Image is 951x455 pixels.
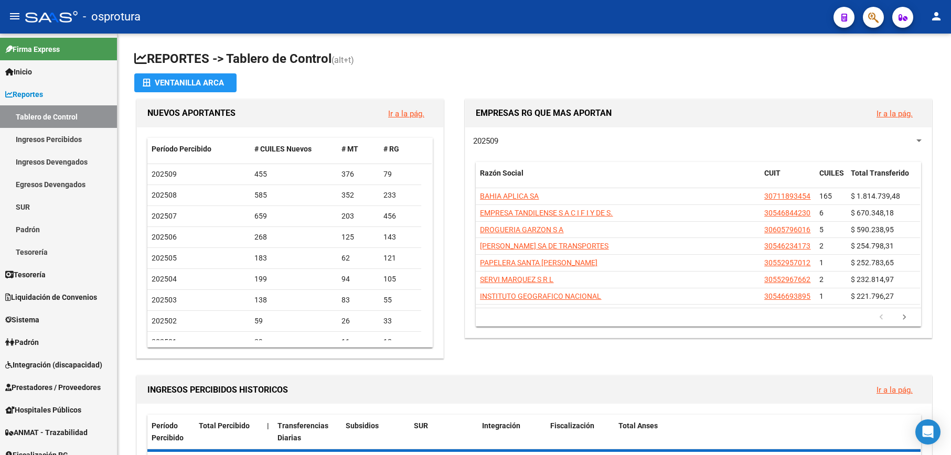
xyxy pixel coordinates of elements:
span: Fiscalización [550,421,594,430]
span: Integración (discapacidad) [5,359,102,371]
span: - osprotura [83,5,141,28]
span: Transferencias Diarias [277,421,328,442]
div: 18 [383,336,417,348]
span: 30552957012 [764,258,810,267]
div: 55 [383,294,417,306]
span: [PERSON_NAME] SA DE TRANSPORTES [480,242,608,250]
span: 202509 [152,170,177,178]
span: BAHIA APLICA SA [480,192,539,200]
span: Subsidios [346,421,379,430]
datatable-header-cell: # RG [379,138,421,160]
datatable-header-cell: Total Percibido [195,415,263,449]
a: go to next page [894,312,914,323]
span: 202505 [152,254,177,262]
span: $ 670.348,18 [851,209,894,217]
div: 11 [341,336,375,348]
div: Open Intercom Messenger [915,419,941,445]
span: Inicio [5,66,32,78]
h1: REPORTES -> Tablero de Control [134,50,934,69]
span: # RG [383,145,399,153]
span: 202502 [152,317,177,325]
span: 202503 [152,296,177,304]
button: Ir a la pág. [380,104,433,123]
span: 30711893454 [764,192,810,200]
datatable-header-cell: SUR [410,415,478,449]
div: 94 [341,273,375,285]
span: INGRESOS PERCIBIDOS HISTORICOS [147,385,288,395]
span: Razón Social [480,169,523,177]
button: Ir a la pág. [868,104,921,123]
div: 121 [383,252,417,264]
span: $ 1.814.739,48 [851,192,900,200]
a: Ir a la pág. [877,109,913,118]
datatable-header-cell: Subsidios [341,415,410,449]
div: 33 [383,315,417,327]
div: 29 [254,336,333,348]
span: Prestadores / Proveedores [5,382,101,393]
div: 659 [254,210,333,222]
span: Reportes [5,89,43,100]
div: 199 [254,273,333,285]
span: 1 [819,292,824,300]
span: (alt+t) [332,55,354,65]
div: 105 [383,273,417,285]
span: $ 221.796,27 [851,292,894,300]
datatable-header-cell: CUILES [815,162,847,197]
div: 183 [254,252,333,264]
mat-icon: menu [8,10,21,23]
span: Sistema [5,314,39,326]
div: 125 [341,231,375,243]
datatable-header-cell: Razón Social [476,162,760,197]
span: ANMAT - Trazabilidad [5,427,88,438]
div: 83 [341,294,375,306]
div: 233 [383,189,417,201]
datatable-header-cell: Fiscalización [546,415,614,449]
span: 5 [819,225,824,234]
a: Ir a la pág. [388,109,424,118]
span: | [267,421,269,430]
datatable-header-cell: Total Transferido [847,162,920,197]
button: Ventanilla ARCA [134,73,237,92]
div: Ventanilla ARCA [143,73,228,92]
span: 202506 [152,233,177,241]
span: PAPELERA SANTA [PERSON_NAME] [480,258,597,267]
div: 376 [341,168,375,180]
span: 202501 [152,338,177,346]
span: CUIT [764,169,781,177]
span: Período Percibido [152,421,184,442]
span: 2 [819,242,824,250]
span: Tesorería [5,269,46,280]
span: 6 [819,209,824,217]
span: 202509 [473,136,498,146]
span: $ 252.783,65 [851,258,894,267]
span: 202504 [152,275,177,283]
div: 455 [254,168,333,180]
span: # CUILES Nuevos [254,145,312,153]
div: 268 [254,231,333,243]
span: 30546234173 [764,242,810,250]
div: 26 [341,315,375,327]
span: 202507 [152,212,177,220]
span: SUR [414,421,428,430]
span: $ 590.238,95 [851,225,894,234]
span: Total Anses [618,421,658,430]
datatable-header-cell: | [263,415,273,449]
span: # MT [341,145,358,153]
span: EMPRESA TANDILENSE S A C I F I Y DE S. [480,209,613,217]
datatable-header-cell: Período Percibido [147,415,195,449]
button: Ir a la pág. [868,380,921,399]
span: 30605796016 [764,225,810,234]
span: Total Transferido [851,169,909,177]
span: EMPRESAS RG QUE MAS APORTAN [476,108,612,118]
div: 456 [383,210,417,222]
div: 352 [341,189,375,201]
div: 138 [254,294,333,306]
span: 165 [819,192,832,200]
span: Integración [482,421,520,430]
span: Firma Express [5,44,60,55]
div: 143 [383,231,417,243]
datatable-header-cell: Transferencias Diarias [273,415,341,449]
span: $ 232.814,97 [851,275,894,284]
span: DROGUERIA GARZON S A [480,225,563,234]
span: Total Percibido [199,421,250,430]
